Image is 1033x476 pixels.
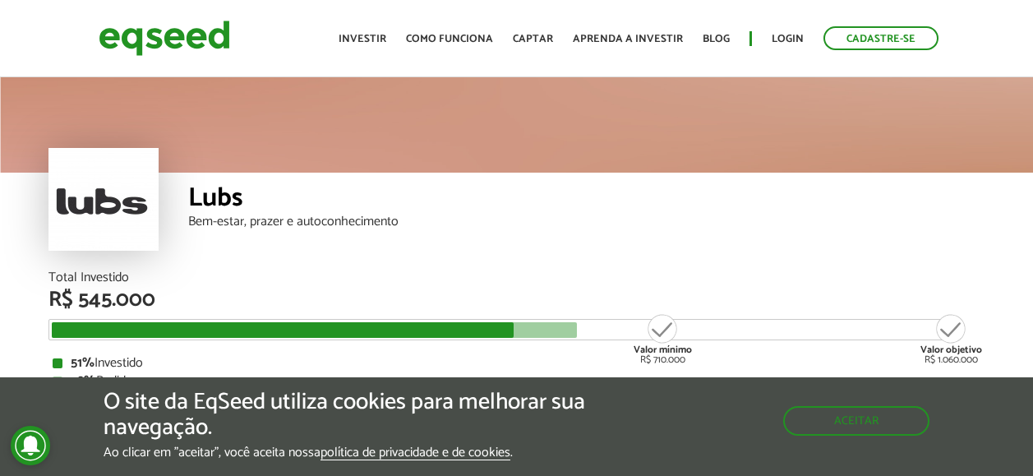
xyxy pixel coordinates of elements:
div: R$ 710.000 [632,312,694,365]
img: EqSeed [99,16,230,60]
a: Login [772,34,804,44]
p: Ao clicar em "aceitar", você aceita nossa . [104,445,599,460]
div: R$ 545.000 [48,289,985,311]
h5: O site da EqSeed utiliza cookies para melhorar sua navegação. [104,390,599,441]
a: Blog [703,34,730,44]
div: Total Investido [48,271,985,284]
a: Investir [339,34,386,44]
a: Como funciona [406,34,493,44]
strong: Valor mínimo [634,342,692,358]
div: Investido [53,357,981,370]
strong: Valor objetivo [920,342,982,358]
a: política de privacidade e de cookies [321,446,510,460]
strong: 58% [71,370,96,392]
div: R$ 1.060.000 [920,312,982,365]
button: Aceitar [783,406,929,436]
a: Captar [513,34,553,44]
div: Pedidos [53,375,981,388]
div: Bem-estar, prazer e autoconhecimento [188,215,985,229]
strong: 51% [71,352,95,374]
a: Aprenda a investir [573,34,683,44]
div: Lubs [188,185,985,215]
a: Cadastre-se [823,26,938,50]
